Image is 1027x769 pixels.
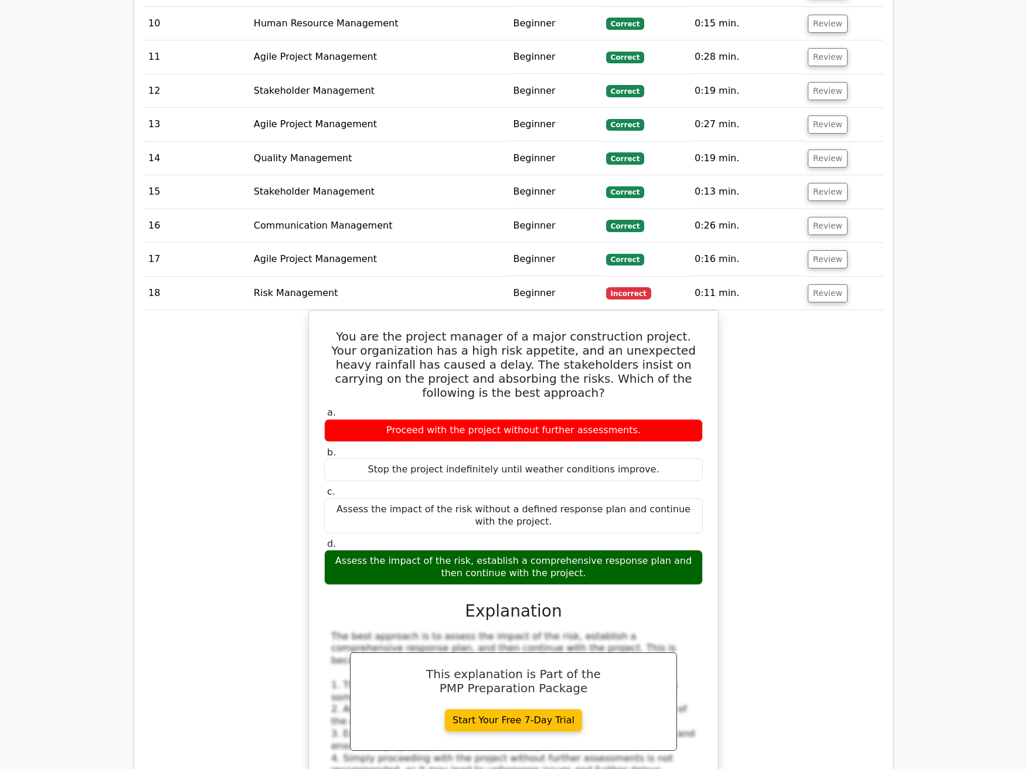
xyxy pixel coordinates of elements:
[445,709,582,731] a: Start Your Free 7-Day Trial
[690,175,803,209] td: 0:13 min.
[508,74,601,108] td: Beginner
[508,142,601,175] td: Beginner
[144,243,249,276] td: 17
[606,186,644,198] span: Correct
[327,538,336,549] span: d.
[690,243,803,276] td: 0:16 min.
[808,48,848,66] button: Review
[249,108,509,141] td: Agile Project Management
[249,243,509,276] td: Agile Project Management
[144,277,249,310] td: 18
[808,250,848,268] button: Review
[508,209,601,243] td: Beginner
[606,287,651,299] span: Incorrect
[249,142,509,175] td: Quality Management
[324,550,703,585] div: Assess the impact of the risk, establish a comprehensive response plan and then continue with the...
[144,209,249,243] td: 16
[144,74,249,108] td: 12
[606,220,644,232] span: Correct
[249,175,509,209] td: Stakeholder Management
[808,217,848,235] button: Review
[249,277,509,310] td: Risk Management
[808,149,848,168] button: Review
[508,40,601,74] td: Beginner
[508,175,601,209] td: Beginner
[249,40,509,74] td: Agile Project Management
[327,407,336,418] span: a.
[508,7,601,40] td: Beginner
[249,209,509,243] td: Communication Management
[808,183,848,201] button: Review
[327,447,336,458] span: b.
[324,498,703,533] div: Assess the impact of the risk without a defined response plan and continue with the project.
[690,40,803,74] td: 0:28 min.
[249,7,509,40] td: Human Resource Management
[606,119,644,131] span: Correct
[606,152,644,164] span: Correct
[606,18,644,29] span: Correct
[144,7,249,40] td: 10
[508,277,601,310] td: Beginner
[808,284,848,302] button: Review
[144,175,249,209] td: 15
[606,254,644,266] span: Correct
[327,486,335,497] span: c.
[690,108,803,141] td: 0:27 min.
[808,115,848,134] button: Review
[690,7,803,40] td: 0:15 min.
[690,209,803,243] td: 0:26 min.
[144,108,249,141] td: 13
[324,458,703,481] div: Stop the project indefinitely until weather conditions improve.
[808,15,848,33] button: Review
[323,329,704,400] h5: You are the project manager of a major construction project. Your organization has a high risk ap...
[690,277,803,310] td: 0:11 min.
[690,142,803,175] td: 0:19 min.
[808,82,848,100] button: Review
[324,419,703,442] div: Proceed with the project without further assessments.
[249,74,509,108] td: Stakeholder Management
[331,601,696,621] h3: Explanation
[508,243,601,276] td: Beginner
[690,74,803,108] td: 0:19 min.
[144,142,249,175] td: 14
[606,85,644,97] span: Correct
[508,108,601,141] td: Beginner
[144,40,249,74] td: 11
[606,52,644,63] span: Correct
